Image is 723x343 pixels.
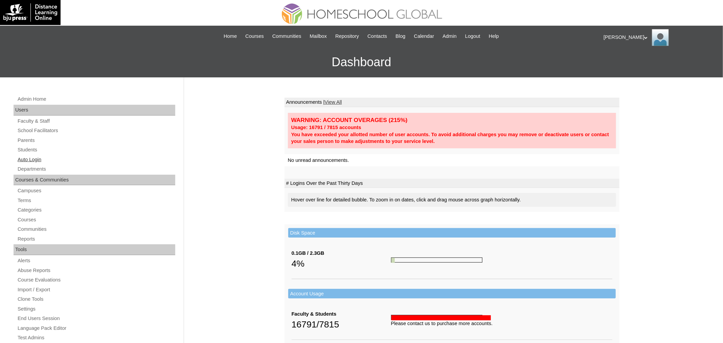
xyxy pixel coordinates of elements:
[17,225,175,234] a: Communities
[17,314,175,323] a: End Users Session
[14,175,175,186] div: Courses & Communities
[285,154,619,167] td: No unread announcements.
[292,250,391,257] div: 0.1GB / 2.3GB
[245,32,264,40] span: Courses
[652,29,669,46] img: Ariane Ebuen
[307,32,331,40] a: Mailbox
[17,95,175,103] a: Admin Home
[17,256,175,265] a: Alerts
[3,3,57,22] img: logo-white.png
[335,32,359,40] span: Repository
[485,32,502,40] a: Help
[439,32,460,40] a: Admin
[3,47,720,77] h3: Dashboard
[17,196,175,205] a: Terms
[604,29,716,46] div: [PERSON_NAME]
[292,311,391,318] div: Faculty & Students
[324,99,342,105] a: View All
[391,320,612,327] div: Please contact us to purchase more accounts.
[291,116,613,124] div: WARNING: ACCOUNT OVERAGES (215%)
[269,32,305,40] a: Communities
[224,32,237,40] span: Home
[242,32,267,40] a: Courses
[396,32,405,40] span: Blog
[17,295,175,303] a: Clone Tools
[292,318,391,331] div: 16791/7815
[17,155,175,164] a: Auto Login
[288,228,616,238] td: Disk Space
[17,126,175,135] a: School Facilitators
[462,32,484,40] a: Logout
[443,32,457,40] span: Admin
[220,32,240,40] a: Home
[17,324,175,333] a: Language Pack Editor
[17,187,175,195] a: Campuses
[291,131,613,145] div: You have exceeded your allotted number of user accounts. To avoid additional charges you may remo...
[411,32,437,40] a: Calendar
[272,32,301,40] span: Communities
[17,276,175,284] a: Course Evaluations
[14,244,175,255] div: Tools
[292,257,391,270] div: 4%
[14,105,175,116] div: Users
[285,179,619,188] td: # Logins Over the Past Thirty Days
[17,206,175,214] a: Categories
[489,32,499,40] span: Help
[285,98,619,107] td: Announcements |
[17,165,175,173] a: Departments
[17,305,175,313] a: Settings
[414,32,434,40] span: Calendar
[465,32,480,40] span: Logout
[332,32,362,40] a: Repository
[17,266,175,275] a: Abuse Reports
[310,32,327,40] span: Mailbox
[291,125,361,130] strong: Usage: 16791 / 7815 accounts
[17,216,175,224] a: Courses
[17,286,175,294] a: Import / Export
[17,235,175,243] a: Reports
[392,32,409,40] a: Blog
[367,32,387,40] span: Contacts
[364,32,390,40] a: Contacts
[17,136,175,145] a: Parents
[288,289,616,299] td: Account Usage
[288,193,616,207] div: Hover over line for detailed bubble. To zoom in on dates, click and drag mouse across graph horiz...
[17,146,175,154] a: Students
[17,117,175,125] a: Faculty & Staff
[17,334,175,342] a: Test Admins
